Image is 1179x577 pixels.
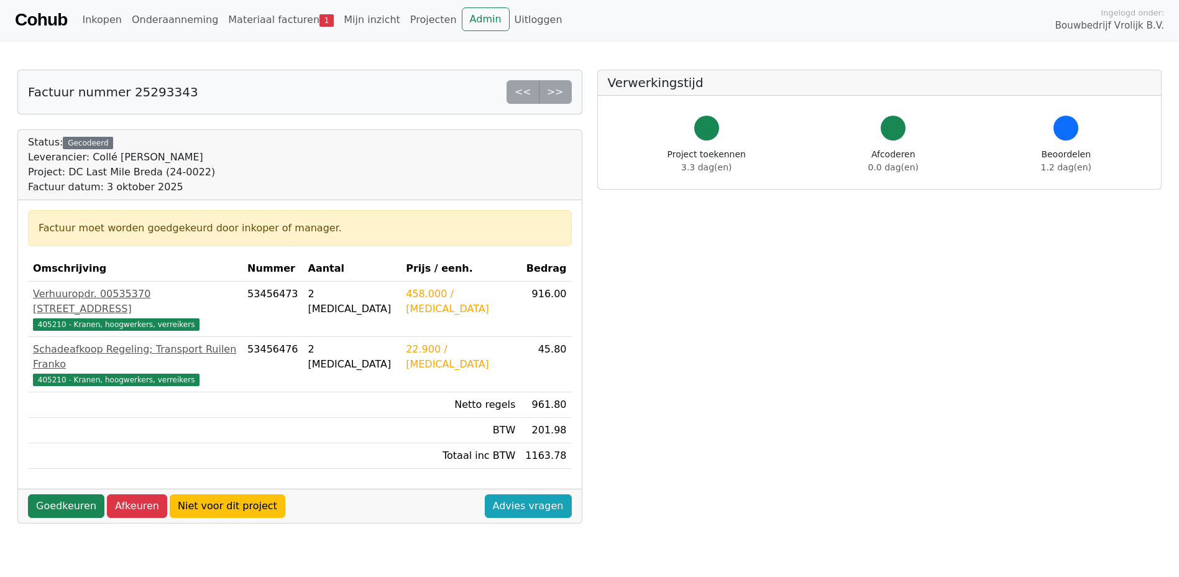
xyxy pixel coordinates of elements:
[242,282,303,337] td: 53456473
[28,150,215,165] div: Leverancier: Collé [PERSON_NAME]
[63,137,113,149] div: Gecodeerd
[33,287,237,316] div: Verhuuropdr. 00535370 [STREET_ADDRESS]
[28,85,198,99] h5: Factuur nummer 25293343
[107,494,167,518] a: Afkeuren
[223,7,339,32] a: Materiaal facturen1
[868,162,919,172] span: 0.0 dag(en)
[485,494,572,518] a: Advies vragen
[1041,162,1091,172] span: 1.2 dag(en)
[303,256,401,282] th: Aantal
[1055,19,1164,33] span: Bouwbedrijf Vrolijk B.V.
[339,7,405,32] a: Mijn inzicht
[33,287,237,331] a: Verhuuropdr. 00535370 [STREET_ADDRESS]405210 - Kranen, hoogwerkers, verreikers
[401,392,520,418] td: Netto regels
[242,256,303,282] th: Nummer
[33,342,237,372] div: Schadeafkoop Regeling; Transport Ruilen Franko
[242,337,303,392] td: 53456476
[308,287,397,316] div: 2 [MEDICAL_DATA]
[319,14,334,27] span: 1
[520,282,571,337] td: 916.00
[520,418,571,443] td: 201.98
[77,7,126,32] a: Inkopen
[1101,7,1164,19] span: Ingelogd onder:
[15,5,67,35] a: Cohub
[33,342,237,387] a: Schadeafkoop Regeling; Transport Ruilen Franko405210 - Kranen, hoogwerkers, verreikers
[520,443,571,469] td: 1163.78
[33,374,200,386] span: 405210 - Kranen, hoogwerkers, verreikers
[127,7,223,32] a: Onderaanneming
[1041,148,1091,174] div: Beoordelen
[33,318,200,331] span: 405210 - Kranen, hoogwerkers, verreikers
[510,7,567,32] a: Uitloggen
[28,135,215,195] div: Status:
[401,256,520,282] th: Prijs / eenh.
[520,392,571,418] td: 961.80
[520,337,571,392] td: 45.80
[401,443,520,469] td: Totaal inc BTW
[406,287,515,316] div: 458.000 / [MEDICAL_DATA]
[608,75,1152,90] h5: Verwerkingstijd
[28,256,242,282] th: Omschrijving
[520,256,571,282] th: Bedrag
[39,221,561,236] div: Factuur moet worden goedgekeurd door inkoper of manager.
[681,162,732,172] span: 3.3 dag(en)
[401,418,520,443] td: BTW
[868,148,919,174] div: Afcoderen
[462,7,510,31] a: Admin
[405,7,462,32] a: Projecten
[28,165,215,180] div: Project: DC Last Mile Breda (24-0022)
[308,342,397,372] div: 2 [MEDICAL_DATA]
[28,180,215,195] div: Factuur datum: 3 oktober 2025
[406,342,515,372] div: 22.900 / [MEDICAL_DATA]
[667,148,746,174] div: Project toekennen
[28,494,104,518] a: Goedkeuren
[170,494,285,518] a: Niet voor dit project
